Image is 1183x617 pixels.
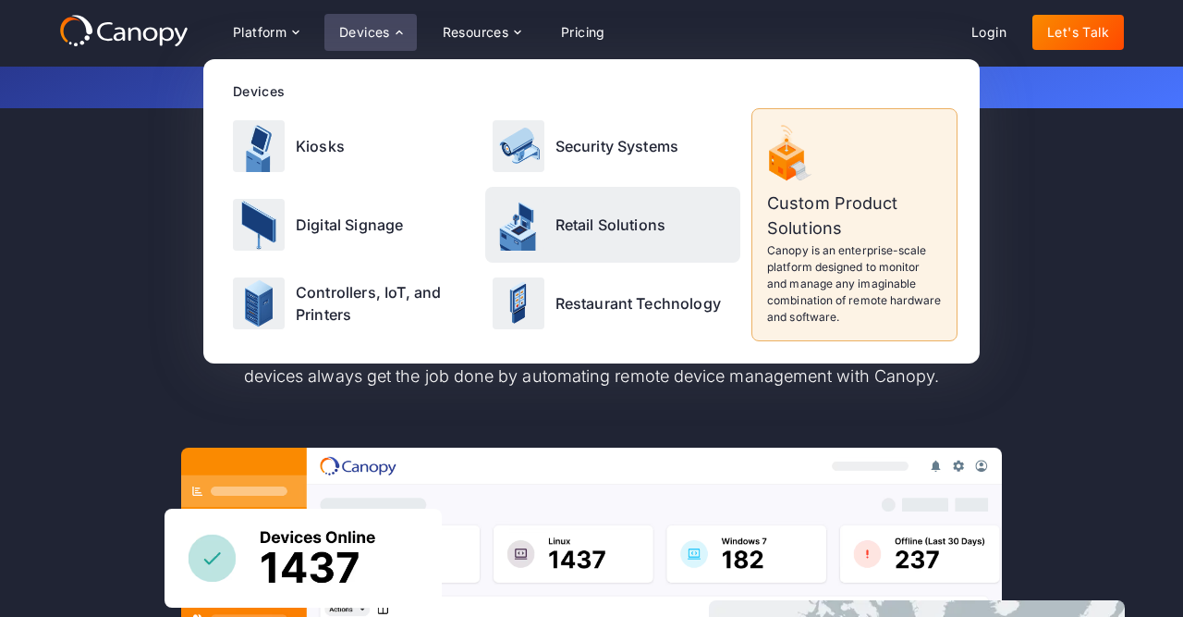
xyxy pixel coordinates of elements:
[555,292,721,315] p: Restaurant Technology
[428,14,535,51] div: Resources
[296,135,345,157] p: Kiosks
[546,15,620,50] a: Pricing
[324,14,417,51] div: Devices
[218,14,313,51] div: Platform
[485,266,741,341] a: Restaurant Technology
[339,26,390,39] div: Devices
[226,108,482,183] a: Kiosks
[1032,15,1124,50] a: Let's Talk
[485,187,741,262] a: Retail Solutions
[165,509,442,608] img: Canopy sees how many devices are online
[443,26,509,39] div: Resources
[767,191,942,241] p: Custom Product Solutions
[233,26,287,39] div: Platform
[226,266,482,341] a: Controllers, IoT, and Printers
[203,59,980,364] nav: Devices
[751,108,957,341] a: Custom Product SolutionsCanopy is an enterprise-scale platform designed to monitor and manage any...
[767,242,942,326] p: Canopy is an enterprise-scale platform designed to monitor and manage any imaginable combination ...
[296,214,403,236] p: Digital Signage
[957,15,1021,50] a: Login
[233,81,957,101] div: Devices
[296,281,474,326] p: Controllers, IoT, and Printers
[226,187,482,262] a: Digital Signage
[555,135,679,157] p: Security Systems
[139,78,1044,97] p: Get
[555,214,666,236] p: Retail Solutions
[485,108,741,183] a: Security Systems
